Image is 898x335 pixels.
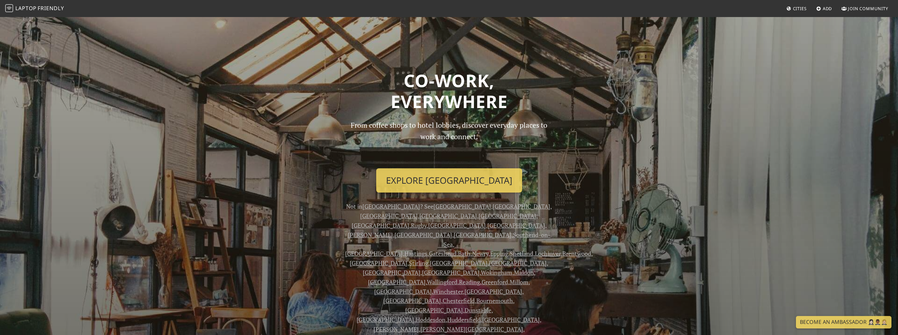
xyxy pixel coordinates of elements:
a: Wokingham [481,269,512,276]
a: Greenford [482,278,508,286]
a: [GEOGRAPHIC_DATA] [363,269,420,276]
a: [GEOGRAPHIC_DATA] [368,278,426,286]
a: Become an Ambassador 🤵🏻‍♀️🤵🏾‍♂️🤵🏼‍♀️ [796,316,891,328]
a: Bournemouth [476,297,513,305]
span: Join Community [848,6,888,11]
a: [GEOGRAPHIC_DATA] [360,212,418,220]
a: Add [814,3,835,14]
a: Explore [GEOGRAPHIC_DATA] [376,168,522,193]
a: Brentwood [562,250,591,257]
a: [GEOGRAPHIC_DATA] [357,316,414,324]
a: [GEOGRAPHIC_DATA] [489,259,547,267]
a: [GEOGRAPHIC_DATA] [405,306,463,314]
a: LaptopFriendly LaptopFriendly [5,3,64,14]
a: Dunstable [465,306,491,314]
a: Newry [472,250,488,257]
a: [GEOGRAPHIC_DATA] [428,221,486,229]
a: [GEOGRAPHIC_DATA] [362,202,420,210]
a: [GEOGRAPHIC_DATA] [454,231,511,239]
a: [GEOGRAPHIC_DATA] [493,202,550,210]
a: Southend-on-Sea [444,231,551,248]
a: Huddersfield [447,316,481,324]
a: [GEOGRAPHIC_DATA] [482,316,540,324]
a: Wallingford [427,278,457,286]
a: [GEOGRAPHIC_DATA] [465,288,522,295]
a: [GEOGRAPHIC_DATA] [383,297,441,305]
a: Stirling [409,259,428,267]
a: Lochinver [535,250,561,257]
a: Maldon [514,269,534,276]
span: Laptop [15,5,37,12]
a: Epping [490,250,508,257]
a: Hoddesdon [416,316,446,324]
a: [GEOGRAPHIC_DATA] [430,259,487,267]
a: Winchester [433,288,463,295]
span: Friendly [38,5,64,12]
a: [GEOGRAPHIC_DATA] [487,221,545,229]
a: Cities [784,3,809,14]
a: [GEOGRAPHIC_DATA] [352,221,409,229]
a: [PERSON_NAME] [374,325,419,333]
a: Join Community [839,3,891,14]
a: Millom [510,278,528,286]
span: Cities [793,6,807,11]
a: Rugby [411,221,427,229]
a: [GEOGRAPHIC_DATA] [479,212,536,220]
a: Chesterfield [443,297,475,305]
a: Shetland [510,250,533,257]
img: LaptopFriendly [5,4,13,12]
a: Gateshead [429,250,456,257]
a: [PERSON_NAME][GEOGRAPHIC_DATA] [420,325,523,333]
a: [GEOGRAPHIC_DATA] [350,259,407,267]
a: [GEOGRAPHIC_DATA] [422,269,480,276]
a: Hastings [404,250,427,257]
a: [GEOGRAPHIC_DATA] [374,288,432,295]
a: [GEOGRAPHIC_DATA] [419,212,477,220]
a: [GEOGRAPHIC_DATA] [433,202,491,210]
a: Reading [459,278,480,286]
a: [PERSON_NAME] [348,231,393,239]
a: [GEOGRAPHIC_DATA] [395,231,452,239]
a: Bath [458,250,470,257]
span: Add [823,6,832,11]
p: From coffee shops to hotel lobbies, discover everyday places to work and connect. [345,120,553,163]
h1: Co-work, Everywhere [237,70,661,112]
a: [GEOGRAPHIC_DATA] [345,250,403,257]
